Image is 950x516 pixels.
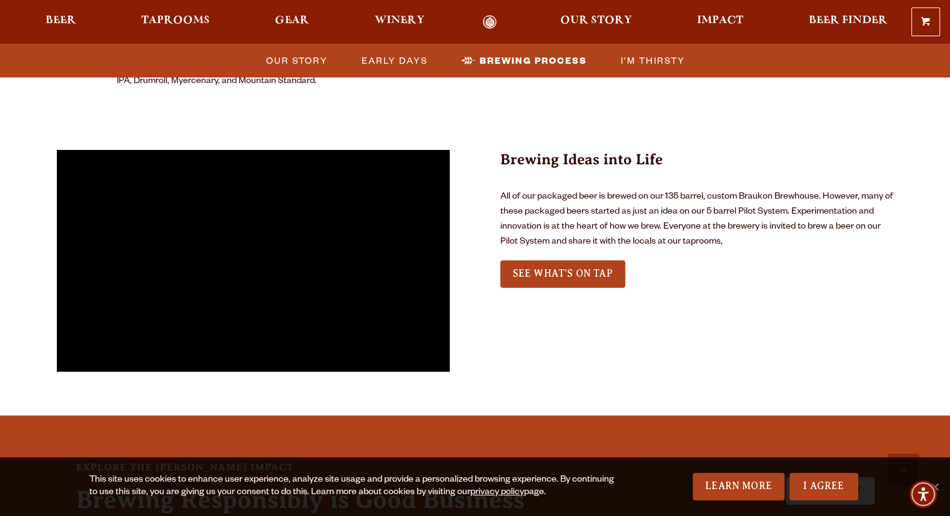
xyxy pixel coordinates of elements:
a: Early Days [354,51,434,69]
a: Beer [37,15,84,29]
p: All of our packaged beer is brewed on our 135 barrel, custom Braukon Brewhouse. However, many of ... [500,190,894,250]
span: See What’s on tap [513,268,613,279]
a: Impact [689,15,751,29]
div: This site uses cookies to enhance user experience, analyze site usage and provide a personalized ... [89,474,622,499]
span: Beer Finder [808,16,887,26]
a: Odell Home [467,15,513,29]
a: privacy policy [470,488,524,498]
span: Our Story [560,16,632,26]
a: Learn More [693,473,784,500]
a: Brewing Process [454,51,593,69]
a: Our Story [259,51,334,69]
span: Our Story [266,51,328,69]
span: Brewing Process [480,51,587,69]
a: Our Story [552,15,640,29]
a: I Agree [789,473,858,500]
iframe: Pilot System [57,150,450,371]
a: Gear [267,15,317,29]
div: Accessibility Menu [909,480,937,508]
span: Gear [275,16,309,26]
a: I’m Thirsty [613,51,691,69]
a: Winery [367,15,433,29]
span: Early Days [362,51,428,69]
a: Scroll to top [888,454,919,485]
a: Beer Finder [800,15,895,29]
span: I’m Thirsty [621,51,685,69]
a: Taprooms [133,15,218,29]
span: Beer [46,16,76,26]
span: Winery [375,16,425,26]
span: Impact [697,16,743,26]
h3: Brewing Ideas into Life [500,150,894,185]
span: Taprooms [141,16,210,26]
a: See What’s on tap [500,260,626,288]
